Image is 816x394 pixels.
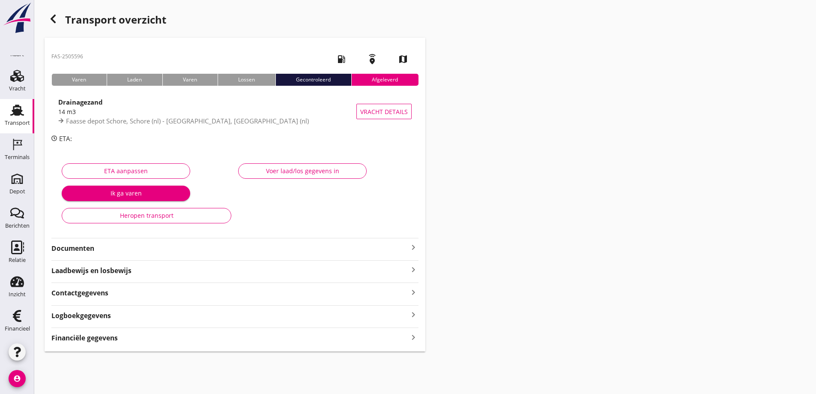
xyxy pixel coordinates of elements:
strong: Laadbewijs en losbewijs [51,266,408,276]
button: Heropen transport [62,208,231,223]
div: Berichten [5,223,30,229]
div: Relatie [9,257,26,263]
img: logo-small.a267ee39.svg [2,2,33,34]
i: keyboard_arrow_right [408,331,418,343]
i: keyboard_arrow_right [408,309,418,321]
div: Gecontroleerd [275,74,351,86]
strong: Documenten [51,244,408,253]
div: Transport [5,120,30,126]
div: 14 m3 [58,107,356,116]
button: Voer laad/los gegevens in [238,163,367,179]
button: Vracht details [356,104,412,119]
i: account_circle [9,370,26,387]
a: Drainagezand14 m3Faasse depot Schore, Schore (nl) - [GEOGRAPHIC_DATA], [GEOGRAPHIC_DATA] (nl)Vrac... [51,93,418,130]
div: ETA aanpassen [69,166,183,175]
div: Depot [9,189,25,194]
i: keyboard_arrow_right [408,265,418,275]
span: Faasse depot Schore, Schore (nl) - [GEOGRAPHIC_DATA], [GEOGRAPHIC_DATA] (nl) [66,117,309,125]
i: map [391,47,415,71]
div: Voer laad/los gegevens in [245,166,359,175]
div: Afgeleverd [351,74,418,86]
strong: Logboekgegevens [51,311,111,321]
button: ETA aanpassen [62,163,190,179]
i: emergency_share [360,47,384,71]
strong: Drainagezand [58,98,103,106]
span: ETA: [59,134,72,143]
div: Terminals [5,154,30,160]
i: keyboard_arrow_right [408,242,418,253]
div: Ik ga varen [69,189,183,198]
p: FAS-2505596 [51,53,83,60]
div: Transport overzicht [45,10,425,31]
div: Varen [51,74,107,86]
div: Financieel [5,326,30,331]
div: Laden [107,74,162,86]
strong: Contactgegevens [51,288,108,298]
div: Heropen transport [69,211,224,220]
div: Inzicht [9,292,26,297]
strong: Financiële gegevens [51,333,118,343]
div: Varen [162,74,218,86]
i: keyboard_arrow_right [408,286,418,298]
button: Ik ga varen [62,186,190,201]
div: Lossen [218,74,275,86]
span: Vracht details [360,107,408,116]
i: local_gas_station [329,47,353,71]
div: Vracht [9,86,26,91]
